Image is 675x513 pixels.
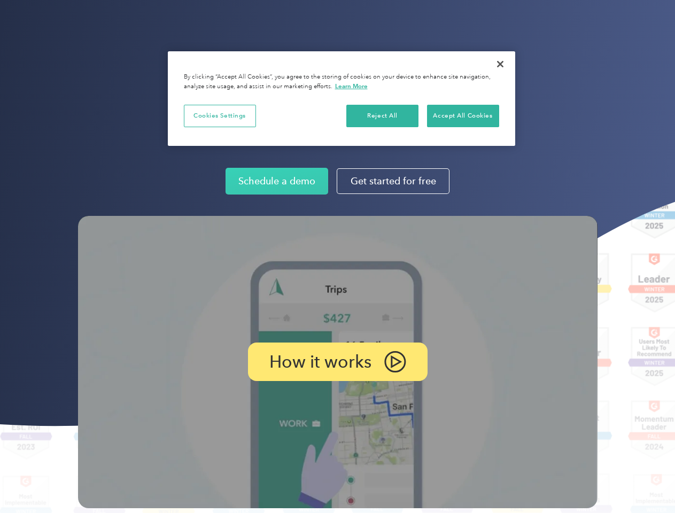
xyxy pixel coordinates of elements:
[427,105,499,127] button: Accept All Cookies
[346,105,418,127] button: Reject All
[184,73,499,91] div: By clicking “Accept All Cookies”, you agree to the storing of cookies on your device to enhance s...
[488,52,512,76] button: Close
[168,51,515,146] div: Cookie banner
[168,51,515,146] div: Privacy
[335,82,368,90] a: More information about your privacy, opens in a new tab
[226,168,328,195] a: Schedule a demo
[269,355,371,368] p: How it works
[337,168,449,194] a: Get started for free
[184,105,256,127] button: Cookies Settings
